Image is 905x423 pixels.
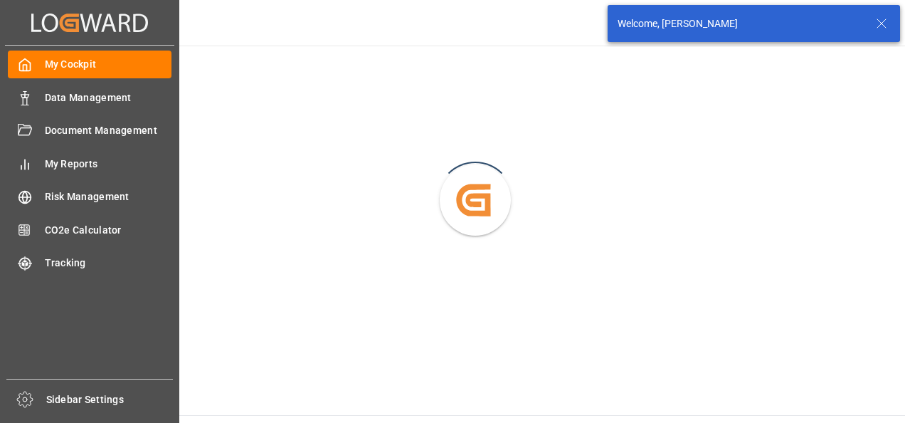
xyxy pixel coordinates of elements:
span: My Cockpit [45,57,172,72]
span: My Reports [45,157,172,172]
a: My Cockpit [8,51,171,78]
a: Risk Management [8,183,171,211]
a: Data Management [8,83,171,111]
span: CO2e Calculator [45,223,172,238]
a: CO2e Calculator [8,216,171,244]
a: Document Management [8,117,171,145]
span: Document Management [45,123,172,138]
div: Welcome, [PERSON_NAME] [618,16,862,31]
span: Tracking [45,256,172,271]
a: Tracking [8,249,171,277]
span: Risk Management [45,189,172,204]
span: Data Management [45,90,172,105]
a: My Reports [8,150,171,177]
span: Sidebar Settings [46,392,174,407]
